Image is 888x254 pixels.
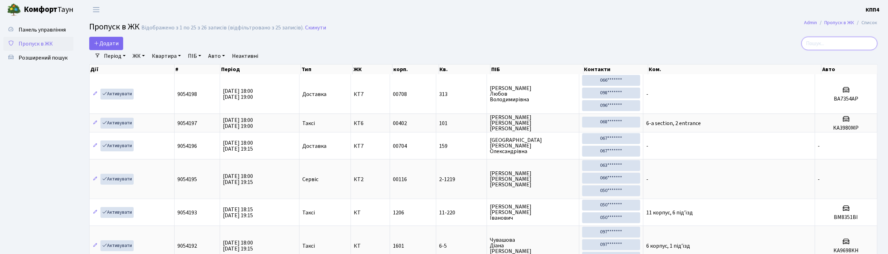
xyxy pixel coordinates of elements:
span: 11-220 [439,210,484,215]
span: 101 [439,121,484,126]
a: Активувати [100,174,134,185]
span: [GEOGRAPHIC_DATA] [PERSON_NAME] Олександрівна [490,137,576,154]
img: logo.png [7,3,21,17]
span: 9054197 [177,119,197,127]
span: [DATE] 18:15 [DATE] 19:15 [223,206,253,219]
a: Активувати [100,140,134,151]
a: Додати [89,37,123,50]
th: Період [220,64,301,74]
th: Ком. [648,64,822,74]
nav: breadcrumb [794,15,888,30]
span: Розширений пошук [19,54,68,62]
th: Кв. [439,64,491,74]
span: Таун [24,4,73,16]
th: Авто [822,64,878,74]
span: 1206 [393,209,404,217]
h5: BM8351BI [818,214,874,221]
a: Пропуск в ЖК [825,19,854,26]
h5: ВА7354АР [818,96,874,102]
th: Тип [301,64,353,74]
th: ЖК [353,64,392,74]
span: Панель управління [19,26,66,34]
span: 00116 [393,176,407,183]
span: - [646,176,648,183]
span: - [646,90,648,98]
span: 11 корпус, 6 під'їзд [646,209,693,217]
span: Чувашова Діана [PERSON_NAME] [490,237,576,254]
span: КТ6 [354,121,387,126]
span: КТ [354,243,387,249]
th: ПІБ [491,64,583,74]
span: Доставка [302,143,326,149]
span: [DATE] 18:00 [DATE] 19:15 [223,172,253,186]
span: Таксі [302,210,315,215]
a: Квартира [149,50,184,62]
span: 9054193 [177,209,197,217]
span: 9054192 [177,242,197,250]
span: 6-а section, 2 entrance [646,119,701,127]
span: КТ [354,210,387,215]
span: 313 [439,91,484,97]
span: Додати [94,40,119,47]
span: 159 [439,143,484,149]
a: Активувати [100,89,134,99]
span: [DATE] 18:00 [DATE] 19:00 [223,87,253,101]
a: ПІБ [185,50,204,62]
th: корп. [393,64,439,74]
span: Сервіс [302,177,318,182]
span: 00704 [393,142,407,150]
th: # [175,64,220,74]
a: КПП4 [866,6,880,14]
span: Таксі [302,243,315,249]
button: Переключити навігацію [87,4,105,15]
a: Admin [804,19,817,26]
span: 6-5 [439,243,484,249]
a: Період [101,50,128,62]
b: Комфорт [24,4,57,15]
span: [DATE] 18:00 [DATE] 19:15 [223,239,253,253]
span: 00402 [393,119,407,127]
a: Неактивні [229,50,261,62]
span: Таксі [302,121,315,126]
span: 2-1219 [439,177,484,182]
a: Активувати [100,207,134,218]
span: - [646,142,648,150]
span: Пропуск в ЖК [89,21,140,33]
span: [PERSON_NAME] [PERSON_NAME] [PERSON_NAME] [490,115,576,131]
span: КТ2 [354,177,387,182]
span: 9054196 [177,142,197,150]
li: Список [854,19,878,27]
th: Дії [90,64,175,74]
span: 9054195 [177,176,197,183]
span: Пропуск в ЖК [19,40,53,48]
span: - [818,176,820,183]
span: 00708 [393,90,407,98]
h5: KA9698KH [818,247,874,254]
span: Доставка [302,91,326,97]
h5: KA3980MP [818,125,874,131]
span: [DATE] 18:00 [DATE] 19:15 [223,139,253,153]
span: 9054198 [177,90,197,98]
span: КТ7 [354,143,387,149]
span: - [818,142,820,150]
span: 6 корпус, 1 під'їзд [646,242,690,250]
span: КТ7 [354,91,387,97]
a: Активувати [100,118,134,129]
a: Пропуск в ЖК [3,37,73,51]
input: Пошук... [802,37,878,50]
a: Активувати [100,240,134,251]
span: [PERSON_NAME] Любов Володимирівна [490,85,576,102]
a: Авто [205,50,228,62]
a: Скинути [305,25,326,31]
span: [PERSON_NAME] [PERSON_NAME] [PERSON_NAME] [490,171,576,187]
a: Розширений пошук [3,51,73,65]
a: ЖК [130,50,148,62]
a: Панель управління [3,23,73,37]
span: 1601 [393,242,404,250]
div: Відображено з 1 по 25 з 26 записів (відфільтровано з 25 записів). [141,25,304,31]
span: [PERSON_NAME] [PERSON_NAME] Іванович [490,204,576,221]
th: Контакти [584,64,648,74]
span: [DATE] 18:00 [DATE] 19:00 [223,116,253,130]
